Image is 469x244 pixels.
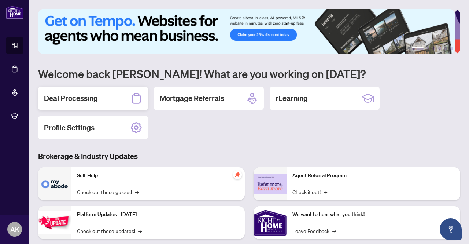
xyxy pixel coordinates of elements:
a: Check out these guides!→ [77,188,139,196]
p: Platform Updates - [DATE] [77,211,239,219]
button: 6 [450,47,453,50]
img: We want to hear what you think! [254,206,287,239]
img: logo [6,6,23,19]
a: Check it out!→ [292,188,327,196]
a: Leave Feedback→ [292,227,336,235]
button: 2 [426,47,429,50]
img: Slide 0 [38,9,455,54]
span: → [138,227,142,235]
button: 4 [438,47,441,50]
h2: Profile Settings [44,123,95,133]
h3: Brokerage & Industry Updates [38,151,460,161]
h2: rLearning [276,93,308,103]
p: We want to hear what you think! [292,211,454,219]
button: 1 [412,47,424,50]
img: Agent Referral Program [254,174,287,194]
button: Open asap [440,218,462,240]
p: Self-Help [77,172,239,180]
img: Platform Updates - July 21, 2025 [38,211,71,234]
span: → [324,188,327,196]
p: Agent Referral Program [292,172,454,180]
h1: Welcome back [PERSON_NAME]! What are you working on [DATE]? [38,67,460,81]
button: 3 [432,47,435,50]
span: AK [10,224,19,234]
h2: Mortgage Referrals [160,93,224,103]
span: → [332,227,336,235]
button: 5 [444,47,447,50]
span: → [135,188,139,196]
img: Self-Help [38,167,71,200]
h2: Deal Processing [44,93,98,103]
span: pushpin [233,170,242,179]
a: Check out these updates!→ [77,227,142,235]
